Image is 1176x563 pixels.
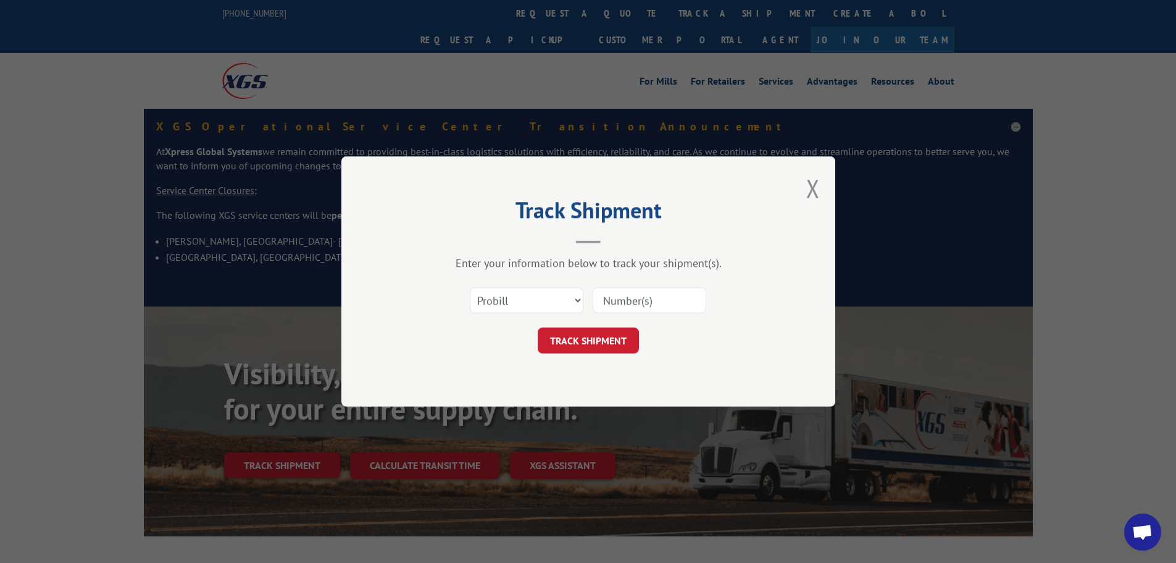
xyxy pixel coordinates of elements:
button: Close modal [806,172,820,205]
div: Enter your information below to track your shipment(s). [403,256,774,270]
h2: Track Shipment [403,201,774,225]
a: Open chat [1124,514,1161,551]
button: TRACK SHIPMENT [538,328,639,353]
input: Number(s) [593,287,706,313]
